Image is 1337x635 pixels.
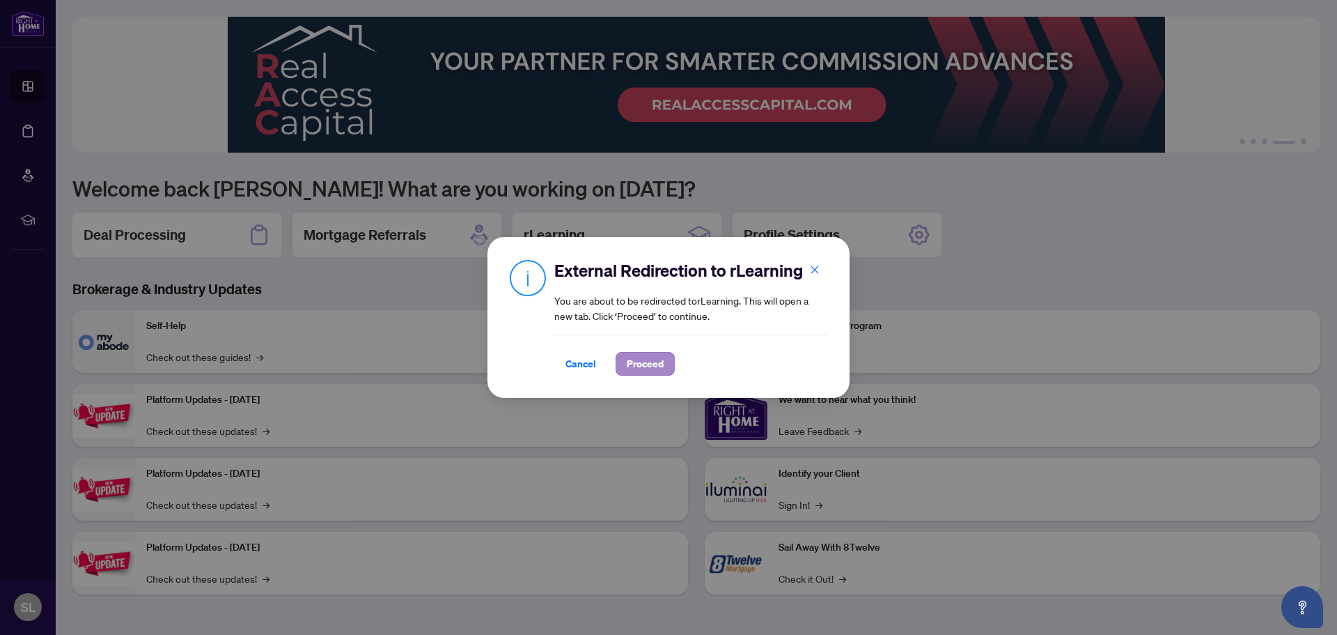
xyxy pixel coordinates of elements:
button: Proceed [616,352,675,376]
img: Info Icon [510,259,546,296]
span: Proceed [627,353,664,375]
div: You are about to be redirected to rLearning . This will open a new tab. Click ‘Proceed’ to continue. [554,259,827,376]
span: close [810,265,820,275]
h2: External Redirection to rLearning [554,259,827,282]
button: Cancel [554,352,607,376]
span: Cancel [565,353,596,375]
button: Open asap [1281,586,1323,628]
